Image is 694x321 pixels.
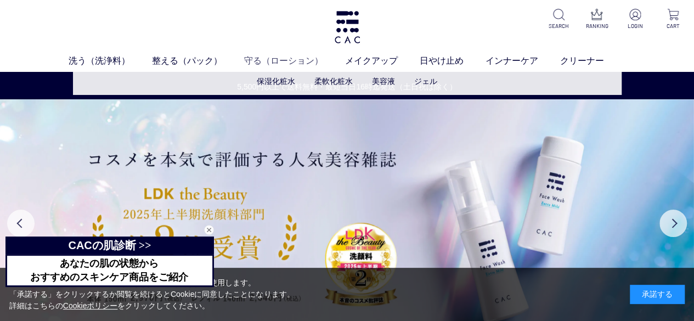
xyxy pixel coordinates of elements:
a: 日やけ止め [420,54,486,67]
p: LOGIN [623,22,647,30]
p: SEARCH [546,22,571,30]
a: RANKING [584,9,609,30]
p: CART [661,22,685,30]
a: 保湿化粧水 [257,77,295,86]
a: ジェル [414,77,437,86]
div: 当サイトでは、お客様へのサービス向上のためにCookieを使用します。 「承諾する」をクリックするか閲覧を続けるとCookieに同意したことになります。 詳細はこちらの をクリックしてください。 [9,277,295,312]
p: RANKING [584,22,609,30]
a: メイクアップ [345,54,420,67]
a: 整える（パック） [152,54,244,67]
button: Next [659,210,687,237]
a: Cookieポリシー [63,301,118,310]
img: logo [333,11,362,43]
a: SEARCH [546,9,571,30]
a: 洗う（洗浄料） [69,54,152,67]
a: LOGIN [623,9,647,30]
a: 美容液 [372,77,395,86]
a: 守る（ローション） [244,54,345,67]
a: 5,500円以上で送料無料・最短当日16時迄発送（土日祝は除く） [1,81,693,93]
button: Previous [7,210,35,237]
a: インナーケア [486,54,560,67]
a: クリーナー [560,54,626,67]
a: 柔軟化粧水 [314,77,353,86]
div: 承諾する [630,285,685,304]
a: CART [661,9,685,30]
